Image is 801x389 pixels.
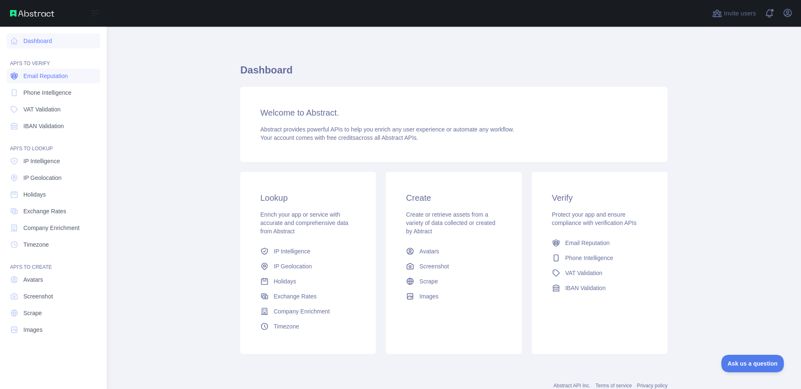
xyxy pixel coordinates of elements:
span: VAT Validation [23,105,60,114]
span: Email Reputation [565,239,610,247]
a: IP Intelligence [7,154,100,169]
a: Screenshot [7,289,100,304]
a: Timezone [7,237,100,252]
h3: Create [406,192,501,204]
span: IP Geolocation [23,174,62,182]
a: IP Geolocation [257,259,359,274]
iframe: Toggle Customer Support [721,355,784,372]
span: Scrape [419,277,438,285]
span: Holidays [23,190,46,199]
span: Invite users [724,9,756,18]
span: IBAN Validation [565,284,606,292]
h3: Lookup [260,192,356,204]
h3: Verify [552,192,647,204]
span: IP Intelligence [274,247,310,255]
a: Company Enrichment [7,220,100,235]
a: Phone Intelligence [549,250,651,265]
a: IBAN Validation [7,119,100,134]
span: Phone Intelligence [565,254,613,262]
a: Exchange Rates [7,204,100,219]
span: Avatars [23,275,43,284]
span: IP Geolocation [274,262,312,270]
span: IBAN Validation [23,122,64,130]
a: Screenshot [403,259,505,274]
span: Create or retrieve assets from a variety of data collected or created by Abtract [406,211,495,235]
a: IP Geolocation [7,170,100,185]
a: Timezone [257,319,359,334]
span: Screenshot [23,292,53,301]
a: Avatars [403,244,505,259]
a: IP Intelligence [257,244,359,259]
span: Protect your app and ensure compliance with verification APIs [552,211,637,226]
a: Company Enrichment [257,304,359,319]
div: API'S TO LOOKUP [7,135,100,152]
span: Avatars [419,247,439,255]
span: Abstract provides powerful APIs to help you enrich any user experience or automate any workflow. [260,126,514,133]
span: Timezone [274,322,299,331]
span: Screenshot [419,262,449,270]
a: IBAN Validation [549,280,651,296]
span: Exchange Rates [23,207,66,215]
a: Scrape [403,274,505,289]
a: Abstract API Inc. [554,383,591,389]
a: Holidays [257,274,359,289]
span: Timezone [23,240,49,249]
a: Scrape [7,306,100,321]
button: Invite users [710,7,758,20]
span: Scrape [23,309,42,317]
span: Phone Intelligence [23,88,71,97]
span: Images [23,326,43,334]
div: API'S TO VERIFY [7,50,100,67]
span: Images [419,292,438,301]
span: Your account comes with across all Abstract APIs. [260,134,418,141]
a: Phone Intelligence [7,85,100,100]
a: Avatars [7,272,100,287]
a: Terms of service [595,383,632,389]
a: VAT Validation [549,265,651,280]
div: API'S TO CREATE [7,254,100,270]
span: Company Enrichment [274,307,330,316]
span: Email Reputation [23,72,68,80]
span: Exchange Rates [274,292,317,301]
span: Company Enrichment [23,224,80,232]
span: VAT Validation [565,269,602,277]
a: Email Reputation [7,68,100,83]
img: Abstract API [10,10,54,17]
a: Images [403,289,505,304]
a: Dashboard [7,33,100,48]
a: Privacy policy [637,383,667,389]
a: Email Reputation [549,235,651,250]
a: VAT Validation [7,102,100,117]
span: free credits [327,134,355,141]
a: Holidays [7,187,100,202]
span: Holidays [274,277,296,285]
a: Exchange Rates [257,289,359,304]
h3: Welcome to Abstract. [260,107,647,119]
a: Images [7,322,100,337]
h1: Dashboard [240,63,667,83]
span: Enrich your app or service with accurate and comprehensive data from Abstract [260,211,348,235]
span: IP Intelligence [23,157,60,165]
